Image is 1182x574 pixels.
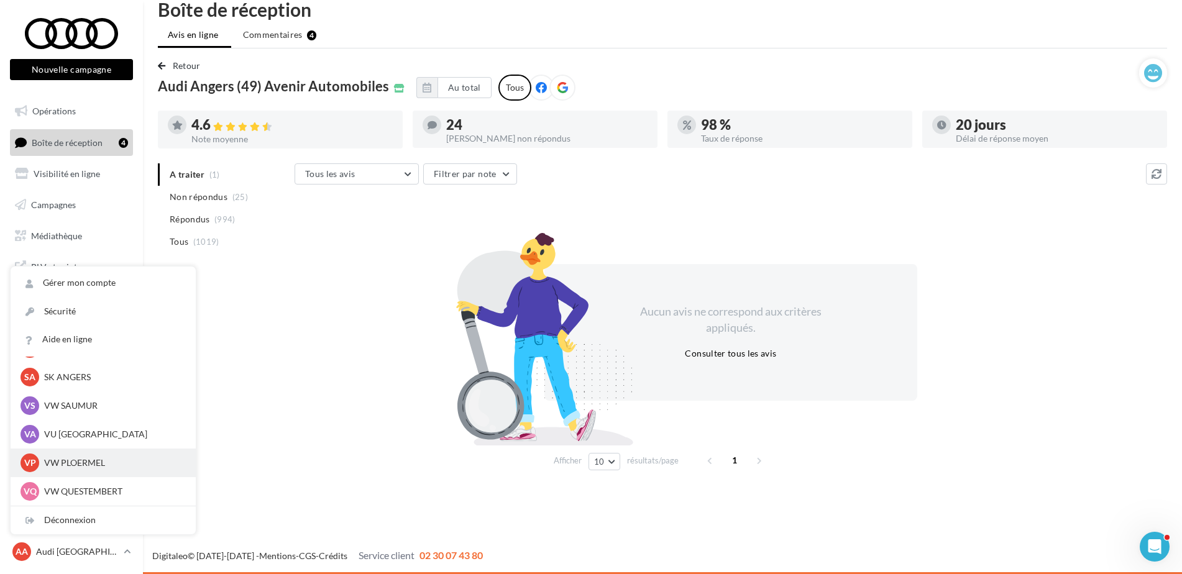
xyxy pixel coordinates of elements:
a: Campagnes [7,192,135,218]
a: PLV et print personnalisable [7,253,135,290]
span: VA [24,428,36,440]
div: Aucun avis ne correspond aux critères appliqués. [624,304,838,335]
span: SA [24,371,35,383]
span: Tous [170,235,188,248]
p: Audi [GEOGRAPHIC_DATA] [36,545,119,558]
a: Médiathèque [7,223,135,249]
p: VU [GEOGRAPHIC_DATA] [44,428,181,440]
button: Au total [416,77,492,98]
span: Visibilité en ligne [34,168,100,179]
a: Sécurité [11,298,196,326]
button: 10 [589,453,620,470]
div: Tous [498,75,531,101]
div: Note moyenne [191,135,393,143]
span: résultats/page [627,455,679,467]
span: 02 30 07 43 80 [419,549,483,561]
a: Opérations [7,98,135,124]
span: Opérations [32,106,76,116]
div: [PERSON_NAME] non répondus [446,134,648,143]
a: Boîte de réception4 [7,129,135,156]
span: Audi Angers (49) Avenir Automobiles [158,80,389,93]
a: CGS [299,550,316,561]
div: 20 jours [956,118,1157,132]
div: Délai de réponse moyen [956,134,1157,143]
p: SK ANGERS [44,371,181,383]
span: (25) [232,192,248,202]
span: VP [24,457,36,469]
div: 24 [446,118,648,132]
a: Aide en ligne [11,326,196,353]
span: Médiathèque [31,230,82,240]
button: Filtrer par note [423,163,517,184]
a: AA Audi [GEOGRAPHIC_DATA] [10,540,133,563]
span: Service client [359,549,415,561]
div: Taux de réponse [701,134,902,143]
span: Non répondus [170,191,227,203]
span: © [DATE]-[DATE] - - - [152,550,483,561]
div: 4.6 [191,118,393,132]
span: Retour [173,60,201,71]
div: 4 [119,138,128,148]
span: VQ [24,485,37,498]
div: 4 [307,30,316,40]
p: VW SAUMUR [44,399,181,412]
span: Campagnes [31,199,76,210]
button: Retour [158,58,206,73]
span: Répondus [170,213,210,225]
p: VW PLOERMEL [44,457,181,469]
a: Crédits [319,550,347,561]
a: Visibilité en ligne [7,161,135,187]
span: AA [16,545,28,558]
span: (1019) [193,237,219,247]
button: Nouvelle campagne [10,59,133,80]
a: Digitaleo [152,550,188,561]
span: PLV et print personnalisable [31,258,128,285]
span: VS [24,399,35,412]
p: VW QUESTEMBERT [44,485,181,498]
div: Déconnexion [11,506,196,534]
span: Tous les avis [305,168,355,179]
a: Mentions [259,550,296,561]
div: 98 % [701,118,902,132]
span: 10 [594,457,605,467]
span: Afficher [554,455,582,467]
span: (994) [214,214,236,224]
span: Commentaires [243,29,303,41]
a: Gérer mon compte [11,269,196,297]
span: 1 [725,450,744,470]
button: Au total [438,77,492,98]
button: Consulter tous les avis [680,346,781,361]
iframe: Intercom live chat [1140,532,1170,562]
button: Tous les avis [295,163,419,184]
span: Boîte de réception [32,137,103,147]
